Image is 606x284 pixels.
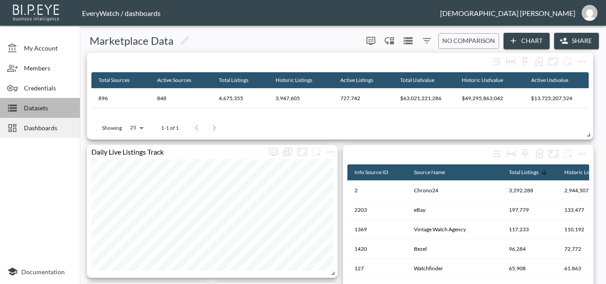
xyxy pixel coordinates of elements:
[440,9,575,17] div: [DEMOGRAPHIC_DATA] [PERSON_NAME]
[7,266,73,277] a: Documentation
[267,145,281,159] span: Display settings
[354,167,400,178] span: Info Source ID
[414,167,456,178] span: Source Name
[502,259,557,278] th: 65,908
[518,147,532,161] div: Sticky left columns: 0
[531,75,580,86] span: Active Usdvalue
[212,89,269,108] th: 4,675,355
[502,181,557,200] th: 3,292,288
[347,220,407,239] th: 1369
[509,167,539,178] div: Total Listings
[347,259,407,278] th: 127
[547,147,561,161] button: Fullscreen
[90,34,173,48] h5: Marketplace Data
[275,75,324,86] span: Historic Listings
[24,103,73,113] span: Datasets
[414,167,445,178] div: Source Name
[438,33,499,49] button: No comparison
[219,75,260,86] span: Total Listings
[24,43,73,53] span: My Account
[504,33,550,49] button: Chart
[564,167,601,178] div: Historic Listings
[518,54,532,69] div: Sticky left columns: 0
[561,148,575,157] span: Attach chart to a group
[150,89,212,108] th: 848
[407,239,502,259] th: Bezel
[24,123,73,132] span: Dashboards
[400,75,446,86] span: Total Usdvalue
[364,34,378,48] button: more
[455,89,523,108] th: $49,295,863,042
[267,145,281,159] button: more
[333,89,394,108] th: 727,742
[502,239,557,259] th: 96,284
[219,75,248,86] div: Total Listings
[347,239,407,259] th: 1420
[382,34,397,48] div: Enable/disable chart dragging
[102,124,122,132] p: Showing
[309,145,323,159] button: more
[340,75,373,86] div: Active Listings
[502,220,557,239] th: 117,233
[560,56,575,65] span: Attach chart to a group
[180,35,190,46] svg: Edit
[504,54,518,69] div: Toggle table layout between fixed and auto (default: auto)
[575,2,604,23] button: vishnu@everywatch.com
[98,75,141,86] span: Total Sources
[442,35,495,47] span: No comparison
[21,268,65,276] span: Documentation
[275,75,312,86] div: Historic Listings
[82,9,440,17] div: EveryWatch / dashboards
[347,181,407,200] th: 2
[126,122,147,133] div: 25
[309,147,323,155] span: Attach chart to a group
[87,148,267,156] div: Daily Live Listings Track
[531,75,568,86] div: Active Usdvalue
[268,89,333,108] th: 3,947,605
[157,75,191,86] div: Active Sources
[524,89,589,108] th: $13,725,207,524
[91,89,150,108] th: 896
[295,145,309,159] button: Fullscreen
[546,54,560,69] button: Fullscreen
[393,89,455,108] th: $63,021,221,286
[407,200,502,220] th: eBay
[575,54,589,69] span: Chart settings
[560,54,575,69] button: more
[354,167,388,178] div: Info Source ID
[407,181,502,200] th: Chrono24
[502,200,557,220] th: 197,779
[401,34,415,48] button: Datasets
[462,75,515,86] span: Historic Usdvalue
[400,75,434,86] div: Total Usdvalue
[407,220,502,239] th: Vintage Watch Agency
[350,149,490,158] div: # Breakdown by Source
[364,34,378,48] span: Display settings
[582,5,598,21] img: b0851220ef7519462eebfaf84ab7640e
[94,57,489,66] div: # Total Market
[554,33,599,49] button: Share
[490,147,504,161] div: Wrap text
[157,75,203,86] span: Active Sources
[575,54,589,69] button: more
[24,63,73,73] span: Members
[161,124,179,132] p: 1-1 of 1
[347,200,407,220] th: 2203
[24,83,73,93] span: Credentials
[420,34,434,48] button: Filters
[281,145,295,159] div: Show as…
[98,75,130,86] div: Total Sources
[504,147,518,161] div: Toggle table layout between fixed and auto (default: auto)
[323,145,338,159] button: more
[575,147,589,161] button: more
[407,259,502,278] th: Watchfinder
[561,147,575,161] button: more
[462,75,503,86] div: Historic Usdvalue
[489,54,504,69] div: Wrap text
[323,145,338,159] span: Chart settings
[575,147,589,161] span: Chart settings
[340,75,385,86] span: Active Listings
[509,167,550,178] span: Total Listings
[11,2,62,22] img: bipeye-logo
